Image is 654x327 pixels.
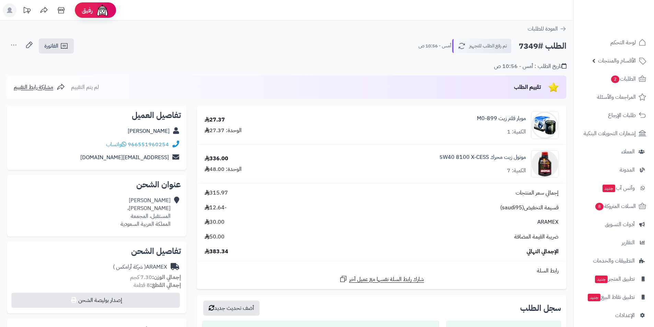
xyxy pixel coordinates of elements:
[113,263,167,271] div: ARAMEX
[106,140,126,149] a: واتساب
[578,253,650,269] a: التطبيقات والخدمات
[12,180,181,189] h2: عنوان الشحن
[584,129,636,138] span: إشعارات التحويلات البنكية
[578,271,650,287] a: تطبيق المتجرجديد
[593,256,635,266] span: التطبيقات والخدمات
[205,155,228,163] div: 336.00
[205,204,227,212] span: -12.64
[578,162,650,178] a: المدونة
[610,38,636,47] span: لوحة التحكم
[578,216,650,233] a: أدوات التسويق
[520,304,561,312] h3: سجل الطلب
[477,115,526,122] a: موبار فلتر زيت M0-899
[603,185,615,192] span: جديد
[620,165,635,175] span: المدونة
[611,75,620,83] span: 2
[199,267,564,275] div: رابط السلة
[134,281,181,289] small: 8 قطعة
[528,25,558,33] span: العودة للطلبات
[18,3,35,19] a: تحديثات المنصة
[80,153,169,162] a: [EMAIL_ADDRESS][DOMAIN_NAME]
[95,3,109,17] img: ai-face.png
[514,233,559,241] span: ضريبة القيمة المضافة
[621,147,635,156] span: العملاء
[44,42,58,50] span: الفاتورة
[519,39,566,53] h2: الطلب #7349
[418,43,451,49] small: أمس - 10:56 ص
[595,201,636,211] span: السلات المتروكة
[608,110,636,120] span: طلبات الإرجاع
[595,276,608,283] span: جديد
[82,6,93,14] span: رفيق
[205,116,225,124] div: 27.37
[507,167,526,175] div: الكمية: 7
[494,62,566,70] div: تاريخ الطلب : أمس - 10:56 ص
[597,92,636,102] span: المراجعات والأسئلة
[537,218,559,226] span: ARAMEX
[578,234,650,251] a: التقارير
[205,218,225,226] span: 30.00
[615,311,635,320] span: الإعدادات
[205,165,242,173] div: الوحدة: 48.00
[12,247,181,255] h2: تفاصيل الشحن
[605,220,635,229] span: أدوات التسويق
[578,307,650,324] a: الإعدادات
[205,127,242,135] div: الوحدة: 27.37
[507,128,526,136] div: الكمية: 1
[152,273,181,281] strong: إجمالي الوزن:
[610,74,636,84] span: الطلبات
[622,238,635,247] span: التقارير
[514,83,541,91] span: تقييم الطلب
[128,140,169,149] a: 966551960254
[150,281,181,289] strong: إجمالي القطع:
[203,301,260,316] button: أضف تحديث جديد
[205,248,228,256] span: 383.34
[602,183,635,193] span: وآتس آب
[452,39,512,53] button: تم رفع الطلب للتجهيز
[205,189,228,197] span: 315.97
[587,292,635,302] span: تطبيق نقاط البيع
[500,204,559,212] span: قسيمة التخفيض(saudi95)
[113,263,146,271] span: ( شركة أرامكس )
[578,125,650,142] a: إشعارات التحويلات البنكية
[11,293,180,308] button: إصدار بوليصة الشحن
[531,112,558,139] img: MO899-08-20-Dodge-Challenger-Charger.4884899ACa-90x90.jpg
[607,5,647,20] img: logo-2.png
[531,150,558,178] img: 1755183090-image%20(2)-90x90.webp
[578,143,650,160] a: العملاء
[528,25,566,33] a: العودة للطلبات
[71,83,99,91] span: لم يتم التقييم
[594,274,635,284] span: تطبيق المتجر
[595,203,604,211] span: 8
[14,83,53,91] span: مشاركة رابط التقييم
[14,83,65,91] a: مشاركة رابط التقييم
[578,107,650,124] a: طلبات الإرجاع
[121,197,171,228] div: [PERSON_NAME] [PERSON_NAME]، المستقبل، المجمعة المملكة العربية السعودية
[598,56,636,66] span: الأقسام والمنتجات
[578,71,650,87] a: الطلبات2
[439,153,526,161] a: موتول زيت محرك 5W40 8100 X-CESS
[578,34,650,51] a: لوحة التحكم
[578,89,650,105] a: المراجعات والأسئلة
[578,198,650,214] a: السلات المتروكة8
[339,275,424,283] a: شارك رابط السلة نفسها مع عميل آخر
[12,111,181,119] h2: تفاصيل العميل
[130,273,181,281] small: 7.30 كجم
[527,248,559,256] span: الإجمالي النهائي
[349,276,424,283] span: شارك رابط السلة نفسها مع عميل آخر
[578,289,650,305] a: تطبيق نقاط البيعجديد
[205,233,225,241] span: 50.00
[516,189,559,197] span: إجمالي سعر المنتجات
[578,180,650,196] a: وآتس آبجديد
[39,38,74,54] a: الفاتورة
[128,127,170,135] a: [PERSON_NAME]
[588,294,600,301] span: جديد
